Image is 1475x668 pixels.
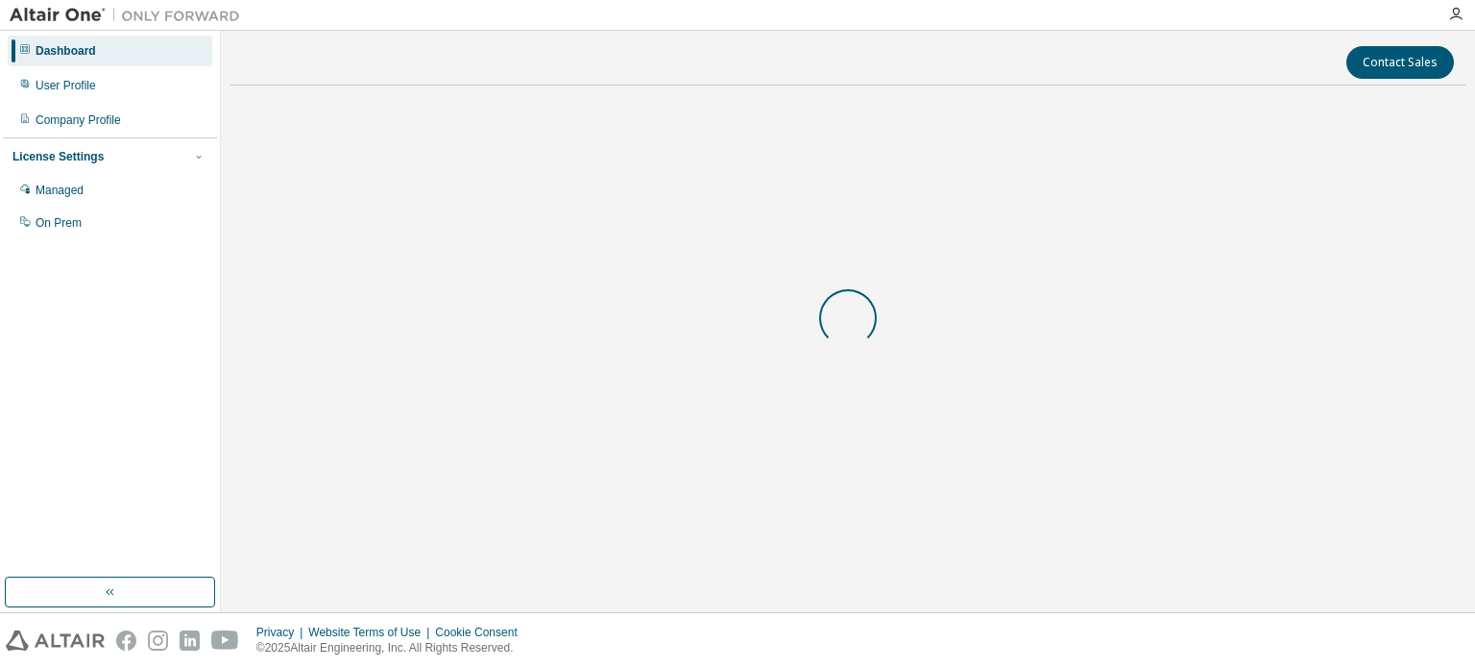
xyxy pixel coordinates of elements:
div: Website Terms of Use [308,625,435,640]
img: facebook.svg [116,631,136,651]
img: altair_logo.svg [6,631,105,651]
div: Privacy [256,625,308,640]
img: instagram.svg [148,631,168,651]
div: Dashboard [36,43,96,59]
div: Company Profile [36,112,121,128]
img: linkedin.svg [180,631,200,651]
div: On Prem [36,215,82,231]
div: License Settings [12,149,104,164]
div: Cookie Consent [435,625,528,640]
div: User Profile [36,78,96,93]
img: youtube.svg [211,631,239,651]
p: © 2025 Altair Engineering, Inc. All Rights Reserved. [256,640,529,656]
button: Contact Sales [1346,46,1454,79]
img: Altair One [10,6,250,25]
div: Managed [36,183,84,198]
